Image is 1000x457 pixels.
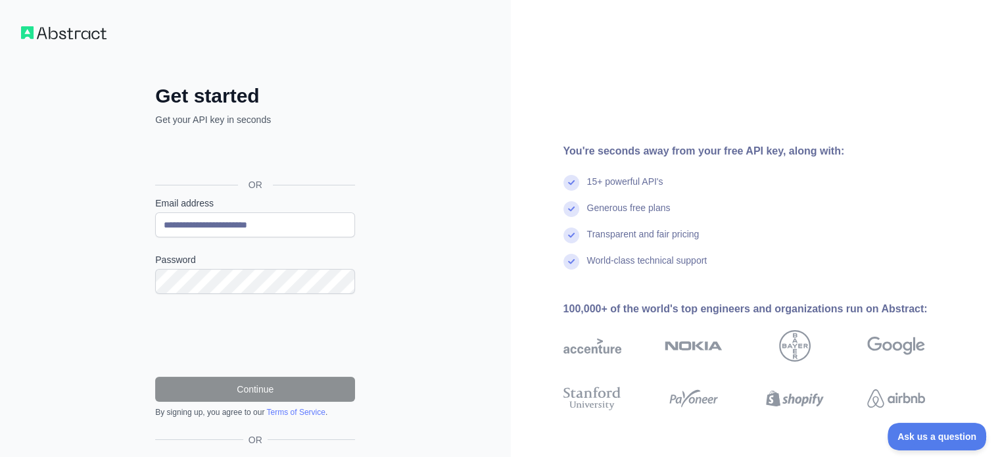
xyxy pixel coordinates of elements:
[266,408,325,417] a: Terms of Service
[563,228,579,243] img: check mark
[563,301,967,317] div: 100,000+ of the world's top engineers and organizations run on Abstract:
[238,178,273,191] span: OR
[888,423,987,450] iframe: Toggle Customer Support
[21,26,107,39] img: Workflow
[563,143,967,159] div: You're seconds away from your free API key, along with:
[563,201,579,217] img: check mark
[665,384,723,413] img: payoneer
[149,141,359,170] iframe: Sign in with Google Button
[867,384,925,413] img: airbnb
[155,310,355,361] iframe: reCAPTCHA
[155,113,355,126] p: Get your API key in seconds
[155,197,355,210] label: Email address
[563,254,579,270] img: check mark
[665,330,723,362] img: nokia
[587,228,700,254] div: Transparent and fair pricing
[243,433,268,446] span: OR
[867,330,925,362] img: google
[155,84,355,108] h2: Get started
[779,330,811,362] img: bayer
[587,254,707,280] div: World-class technical support
[587,201,671,228] div: Generous free plans
[155,253,355,266] label: Password
[563,384,621,413] img: stanford university
[587,175,663,201] div: 15+ powerful API's
[563,175,579,191] img: check mark
[155,377,355,402] button: Continue
[563,330,621,362] img: accenture
[155,407,355,418] div: By signing up, you agree to our .
[766,384,824,413] img: shopify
